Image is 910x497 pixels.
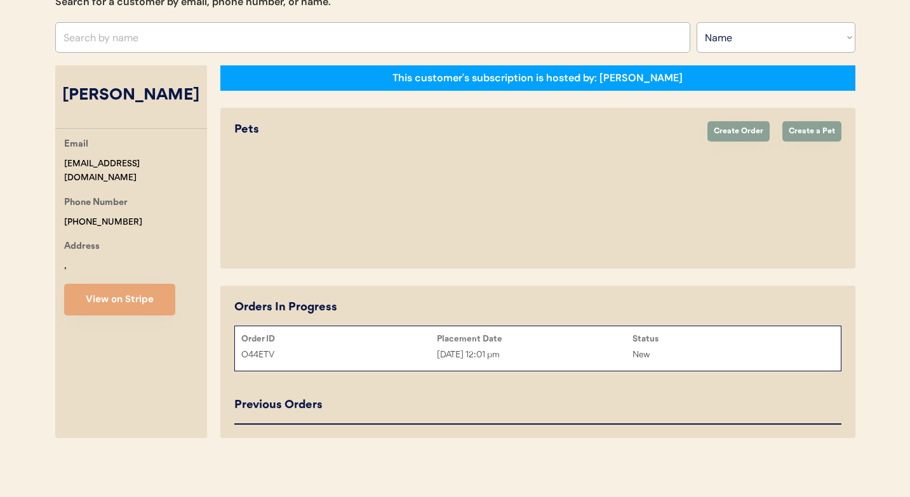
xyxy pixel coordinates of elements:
[241,348,437,362] div: O44ETV
[392,71,683,85] div: This customer's subscription is hosted by: [PERSON_NAME]
[234,299,337,316] div: Orders In Progress
[55,22,690,53] input: Search by name
[64,259,67,274] div: ,
[64,195,128,211] div: Phone Number
[64,284,175,315] button: View on Stripe
[64,157,207,186] div: [EMAIL_ADDRESS][DOMAIN_NAME]
[437,334,632,344] div: Placement Date
[782,121,841,142] button: Create a Pet
[64,137,88,153] div: Email
[241,334,437,344] div: Order ID
[64,239,100,255] div: Address
[632,348,828,362] div: New
[632,334,828,344] div: Status
[234,397,323,414] div: Previous Orders
[55,84,207,108] div: [PERSON_NAME]
[64,215,142,230] div: [PHONE_NUMBER]
[234,121,695,138] div: Pets
[437,348,632,362] div: [DATE] 12:01 pm
[707,121,770,142] button: Create Order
